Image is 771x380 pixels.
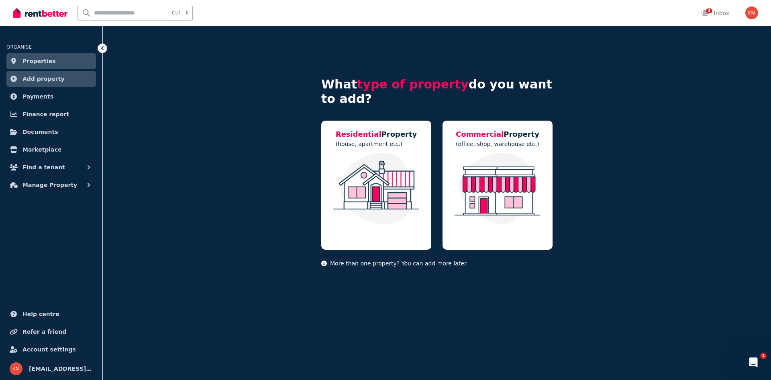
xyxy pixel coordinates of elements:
[6,159,96,175] button: Find a tenant
[22,127,58,137] span: Documents
[357,77,469,91] span: type of property
[456,129,539,140] h5: Property
[329,153,423,224] img: Residential Property
[6,106,96,122] a: Finance report
[22,309,59,319] span: Help centre
[170,8,182,18] span: Ctrl
[744,353,763,372] iframe: Intercom live chat
[456,140,539,148] p: (office, shop, warehouse etc.)
[10,362,22,375] img: km.redding1@gmail.com
[336,140,417,148] p: (house, apartment etc.)
[701,9,729,17] div: Inbox
[451,153,545,224] img: Commercial Property
[745,6,758,19] img: km.redding1@gmail.com
[6,44,32,50] span: ORGANISE
[6,324,96,340] a: Refer a friend
[22,145,61,154] span: Marketplace
[186,10,188,16] span: k
[760,353,767,359] span: 1
[336,129,417,140] h5: Property
[6,142,96,158] a: Marketplace
[22,180,77,190] span: Manage Property
[706,8,712,13] span: 3
[22,162,65,172] span: Find a tenant
[6,341,96,357] a: Account settings
[6,88,96,105] a: Payments
[29,364,93,374] span: [EMAIL_ADDRESS][DOMAIN_NAME]
[22,109,69,119] span: Finance report
[321,77,553,106] h4: What do you want to add?
[321,259,553,267] p: More than one property? You can add more later.
[6,71,96,87] a: Add property
[22,327,66,337] span: Refer a friend
[6,124,96,140] a: Documents
[6,306,96,322] a: Help centre
[22,345,76,354] span: Account settings
[22,56,56,66] span: Properties
[6,177,96,193] button: Manage Property
[456,130,504,138] span: Commercial
[22,92,53,101] span: Payments
[13,7,67,19] img: RentBetter
[6,53,96,69] a: Properties
[22,74,65,84] span: Add property
[336,130,381,138] span: Residential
